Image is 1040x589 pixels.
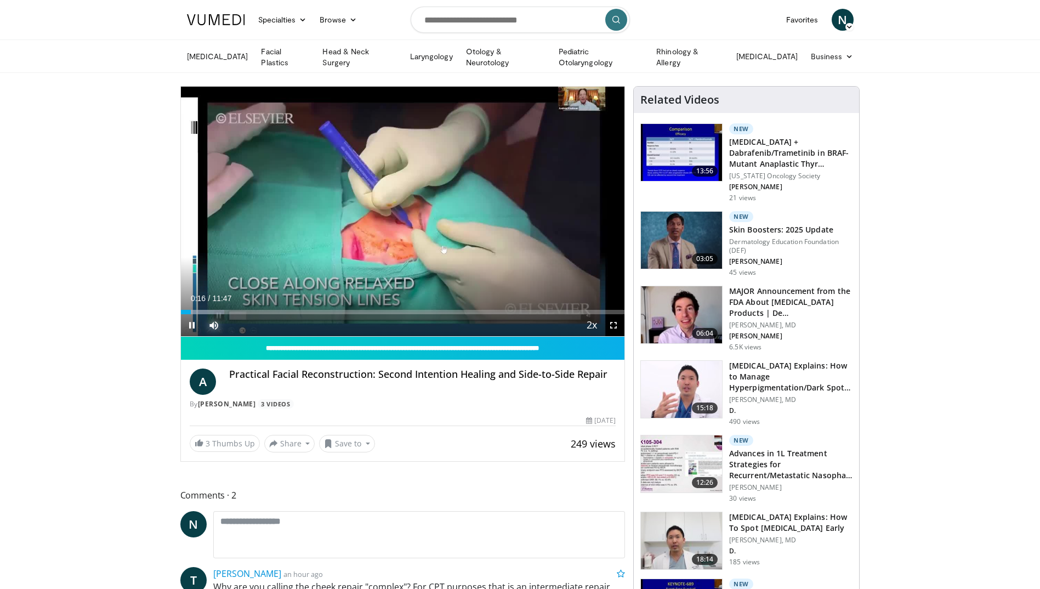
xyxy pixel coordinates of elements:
p: [PERSON_NAME], MD [729,321,853,330]
a: [PERSON_NAME] [198,399,256,409]
a: 06:04 MAJOR Announcement from the FDA About [MEDICAL_DATA] Products | De… [PERSON_NAME], MD [PERS... [640,286,853,352]
p: 490 views [729,417,760,426]
input: Search topics, interventions [411,7,630,33]
span: 13:56 [692,166,718,177]
a: 15:18 [MEDICAL_DATA] Explains: How to Manage Hyperpigmentation/Dark Spots o… [PERSON_NAME], MD D.... [640,360,853,426]
p: 45 views [729,268,756,277]
button: Fullscreen [603,314,624,336]
h3: [MEDICAL_DATA] Explains: How to Manage Hyperpigmentation/Dark Spots o… [729,360,853,393]
span: 18:14 [692,554,718,565]
p: [PERSON_NAME] [729,483,853,492]
button: Playback Rate [581,314,603,336]
h3: [MEDICAL_DATA] Explains: How To Spot [MEDICAL_DATA] Early [729,512,853,534]
p: New [729,211,753,222]
a: Specialties [252,9,314,31]
span: 06:04 [692,328,718,339]
a: 03:05 New Skin Boosters: 2025 Update Dermatology Education Foundation (DEF) [PERSON_NAME] 45 views [640,211,853,277]
span: / [208,294,211,303]
a: Pediatric Otolaryngology [552,46,650,68]
img: e1503c37-a13a-4aad-9ea8-1e9b5ff728e6.150x105_q85_crop-smart_upscale.jpg [641,361,722,418]
p: D. [729,406,853,415]
video-js: Video Player [181,87,625,337]
p: New [729,435,753,446]
p: 6.5K views [729,343,761,352]
p: New [729,123,753,134]
span: 0:16 [191,294,206,303]
span: 03:05 [692,253,718,264]
img: b8d0b268-5ea7-42fe-a1b9-7495ab263df8.150x105_q85_crop-smart_upscale.jpg [641,286,722,343]
h3: Skin Boosters: 2025 Update [729,224,853,235]
div: Progress Bar [181,310,625,314]
a: 13:56 New [MEDICAL_DATA] + Dabrafenib/Trametinib in BRAF-Mutant Anaplastic Thyr… [US_STATE] Oncol... [640,123,853,202]
a: Facial Plastics [254,46,316,68]
button: Mute [203,314,225,336]
span: Comments 2 [180,488,626,502]
a: 3 Videos [258,399,294,409]
a: [PERSON_NAME] [213,568,281,580]
a: A [190,369,216,395]
img: VuMedi Logo [187,14,245,25]
h3: MAJOR Announcement from the FDA About [MEDICAL_DATA] Products | De… [729,286,853,319]
p: [PERSON_NAME] [729,332,853,341]
a: Head & Neck Surgery [316,46,403,68]
a: [MEDICAL_DATA] [180,46,255,67]
a: Favorites [780,9,825,31]
p: 21 views [729,194,756,202]
a: N [180,511,207,537]
button: Save to [319,435,375,452]
p: [US_STATE] Oncology Society [729,172,853,180]
a: Laryngology [404,46,459,67]
a: Otology & Neurotology [459,46,552,68]
span: 15:18 [692,403,718,414]
p: [PERSON_NAME], MD [729,395,853,404]
a: [MEDICAL_DATA] [730,46,804,67]
a: 18:14 [MEDICAL_DATA] Explains: How To Spot [MEDICAL_DATA] Early [PERSON_NAME], MD D. 185 views [640,512,853,570]
a: Browse [313,9,363,31]
a: Rhinology & Allergy [650,46,730,68]
h3: Advances in 1L Treatment Strategies for Recurrent/Metastatic Nasopha… [729,448,853,481]
button: Pause [181,314,203,336]
p: [PERSON_NAME], MD [729,536,853,545]
h3: [MEDICAL_DATA] + Dabrafenib/Trametinib in BRAF-Mutant Anaplastic Thyr… [729,137,853,169]
small: an hour ago [283,569,323,579]
img: 3a6debdd-43bd-4619-92d6-706b5511afd1.150x105_q85_crop-smart_upscale.jpg [641,512,722,569]
span: 11:47 [212,294,231,303]
div: By [190,399,616,409]
img: 4ceb072a-e698-42c8-a4a5-e0ed3959d6b7.150x105_q85_crop-smart_upscale.jpg [641,435,722,492]
p: D. [729,547,853,556]
span: 3 [206,438,210,449]
p: Dermatology Education Foundation (DEF) [729,237,853,255]
a: 12:26 New Advances in 1L Treatment Strategies for Recurrent/Metastatic Nasopha… [PERSON_NAME] 30 ... [640,435,853,503]
h4: Practical Facial Reconstruction: Second Intention Healing and Side-to-Side Repair [229,369,616,381]
img: 5d8405b0-0c3f-45ed-8b2f-ed15b0244802.150x105_q85_crop-smart_upscale.jpg [641,212,722,269]
button: Share [264,435,315,452]
span: 12:26 [692,477,718,488]
a: N [832,9,854,31]
img: ac96c57d-e06d-4717-9298-f980d02d5bc0.150x105_q85_crop-smart_upscale.jpg [641,124,722,181]
p: 185 views [729,558,760,567]
p: [PERSON_NAME] [729,257,853,266]
p: 30 views [729,494,756,503]
span: 249 views [571,437,616,450]
div: [DATE] [586,416,616,426]
a: 3 Thumbs Up [190,435,260,452]
h4: Related Videos [640,93,719,106]
a: Business [804,46,860,67]
p: [PERSON_NAME] [729,183,853,191]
